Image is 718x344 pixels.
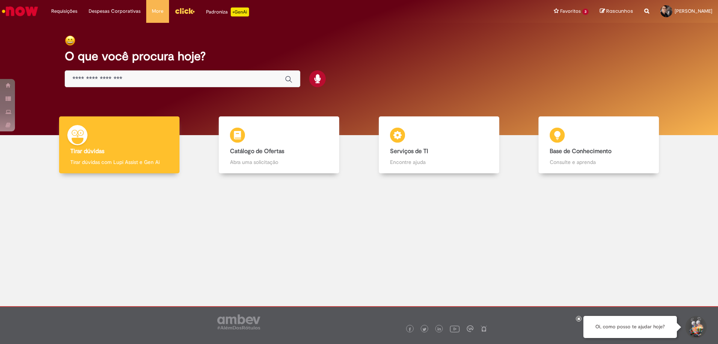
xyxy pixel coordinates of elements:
[438,327,441,332] img: logo_footer_linkedin.png
[230,147,284,155] b: Catálogo de Ofertas
[1,4,39,19] img: ServiceNow
[217,314,260,329] img: logo_footer_ambev_rotulo_gray.png
[390,147,428,155] b: Serviços de TI
[199,116,359,174] a: Catálogo de Ofertas Abra uma solicitação
[684,316,707,338] button: Iniciar Conversa de Suporte
[152,7,163,15] span: More
[175,5,195,16] img: click_logo_yellow_360x200.png
[600,8,633,15] a: Rascunhos
[230,158,328,166] p: Abra uma solicitação
[70,147,104,155] b: Tirar dúvidas
[675,8,712,14] span: [PERSON_NAME]
[519,116,679,174] a: Base de Conhecimento Consulte e aprenda
[359,116,519,174] a: Serviços de TI Encontre ajuda
[606,7,633,15] span: Rascunhos
[450,324,460,334] img: logo_footer_youtube.png
[65,50,654,63] h2: O que você procura hoje?
[231,7,249,16] p: +GenAi
[583,316,677,338] div: Oi, como posso te ajudar hoje?
[467,325,473,332] img: logo_footer_workplace.png
[560,7,581,15] span: Favoritos
[206,7,249,16] div: Padroniza
[423,328,426,331] img: logo_footer_twitter.png
[550,158,648,166] p: Consulte e aprenda
[408,328,412,331] img: logo_footer_facebook.png
[481,325,487,332] img: logo_footer_naosei.png
[39,116,199,174] a: Tirar dúvidas Tirar dúvidas com Lupi Assist e Gen Ai
[390,158,488,166] p: Encontre ajuda
[51,7,77,15] span: Requisições
[89,7,141,15] span: Despesas Corporativas
[70,158,168,166] p: Tirar dúvidas com Lupi Assist e Gen Ai
[582,9,589,15] span: 3
[65,35,76,46] img: happy-face.png
[550,147,611,155] b: Base de Conhecimento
